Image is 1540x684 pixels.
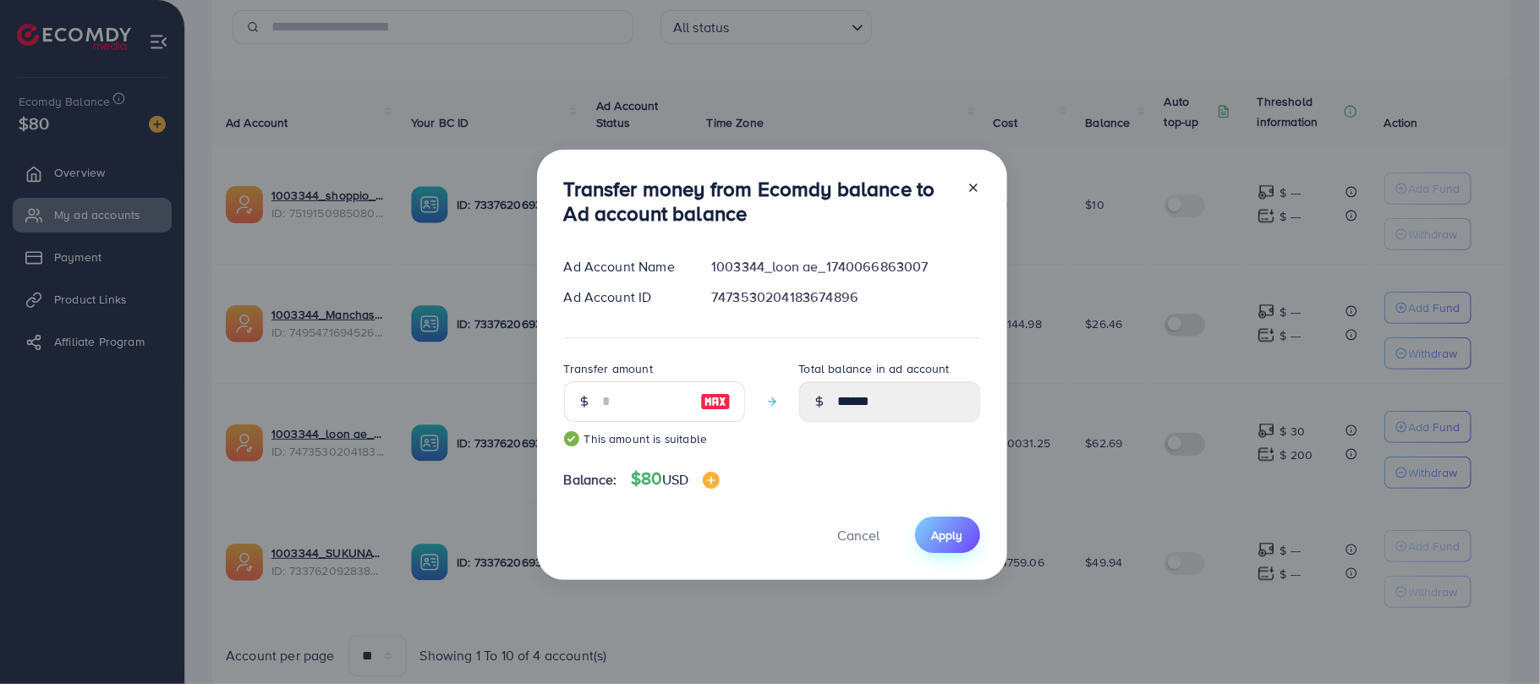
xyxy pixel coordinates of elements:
[564,431,579,446] img: guide
[564,430,745,447] small: This amount is suitable
[915,517,980,553] button: Apply
[1468,608,1527,671] iframe: Chat
[631,468,720,490] h4: $80
[551,257,699,276] div: Ad Account Name
[564,177,953,226] h3: Transfer money from Ecomdy balance to Ad account balance
[551,287,699,307] div: Ad Account ID
[703,472,720,489] img: image
[838,526,880,544] span: Cancel
[698,287,993,307] div: 7473530204183674896
[698,257,993,276] div: 1003344_loon ae_1740066863007
[799,360,950,377] label: Total balance in ad account
[817,517,902,553] button: Cancel
[662,470,688,489] span: USD
[932,527,963,544] span: Apply
[564,470,617,490] span: Balance:
[700,391,731,412] img: image
[564,360,653,377] label: Transfer amount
